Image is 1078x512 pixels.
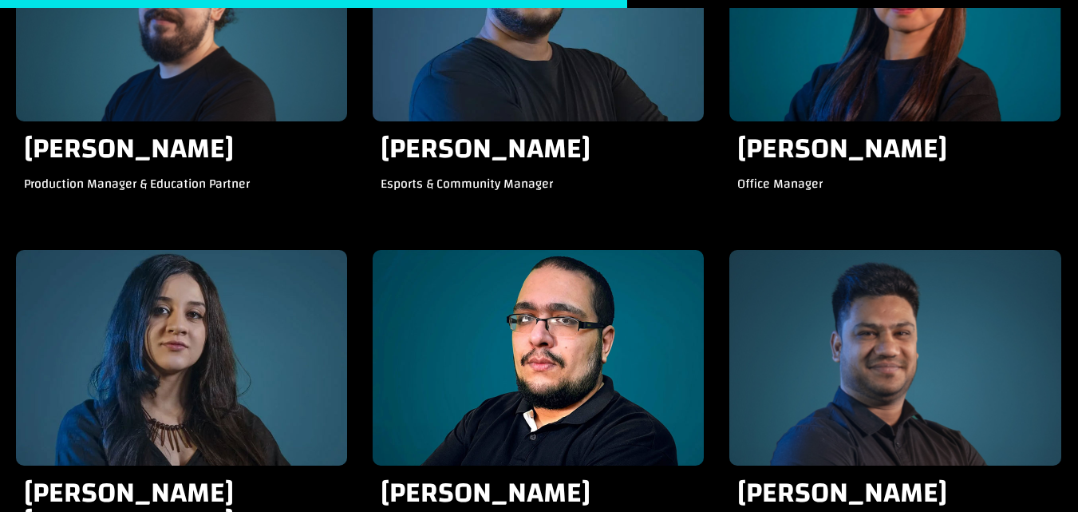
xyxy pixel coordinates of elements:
[373,250,704,466] img: Khalid Salim
[381,173,696,208] div: Esports & Community Manager
[729,250,1060,466] img: Younus Khan
[737,173,1052,208] div: Office Manager
[24,134,339,173] h3: [PERSON_NAME]
[998,435,1078,512] iframe: Chat Widget
[16,250,347,466] img: Jesse Tasnim Emad
[737,134,1052,173] h3: [PERSON_NAME]
[381,134,696,173] h3: [PERSON_NAME]
[24,173,339,208] div: Production Manager & Education Partner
